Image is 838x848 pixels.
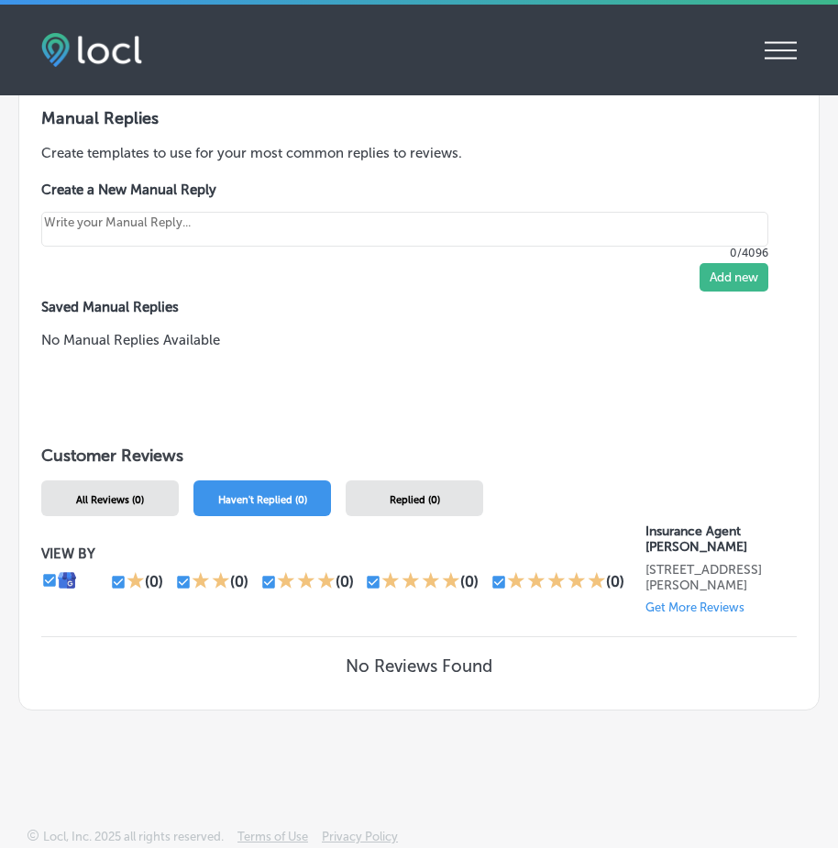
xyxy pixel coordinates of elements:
[127,571,145,593] div: 1 Star
[645,600,744,614] p: Get More Reviews
[41,545,645,562] p: VIEW BY
[218,494,307,506] span: Haven't Replied (0)
[41,299,797,315] label: Saved Manual Replies
[346,655,492,677] h3: No Reviews Found
[277,571,336,593] div: 3 Stars
[460,573,479,590] div: (0)
[230,573,248,590] div: (0)
[606,573,624,590] div: (0)
[645,523,797,555] p: Insurance Agent Reece Flood
[192,571,230,593] div: 2 Stars
[336,573,354,590] div: (0)
[41,330,797,350] p: No Manual Replies Available
[507,571,606,593] div: 5 Stars
[381,571,460,593] div: 4 Stars
[43,830,224,843] p: Locl, Inc. 2025 all rights reserved.
[145,573,163,590] div: (0)
[41,33,142,67] img: fda3e92497d09a02dc62c9cd864e3231.png
[390,494,440,506] span: Replied (0)
[700,263,768,292] button: Add new
[41,108,797,128] h3: Manual Replies
[645,562,797,593] p: 105 Old Hewitt Rd ste 200-400 Waco, TX 76712-6565, US
[41,182,768,198] label: Create a New Manual Reply
[41,212,768,247] textarea: Create your Quick Reply
[76,494,144,506] span: All Reviews (0)
[41,143,797,163] p: Create templates to use for your most common replies to reviews.
[41,446,797,473] h1: Customer Reviews
[41,247,768,259] p: 0/4096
